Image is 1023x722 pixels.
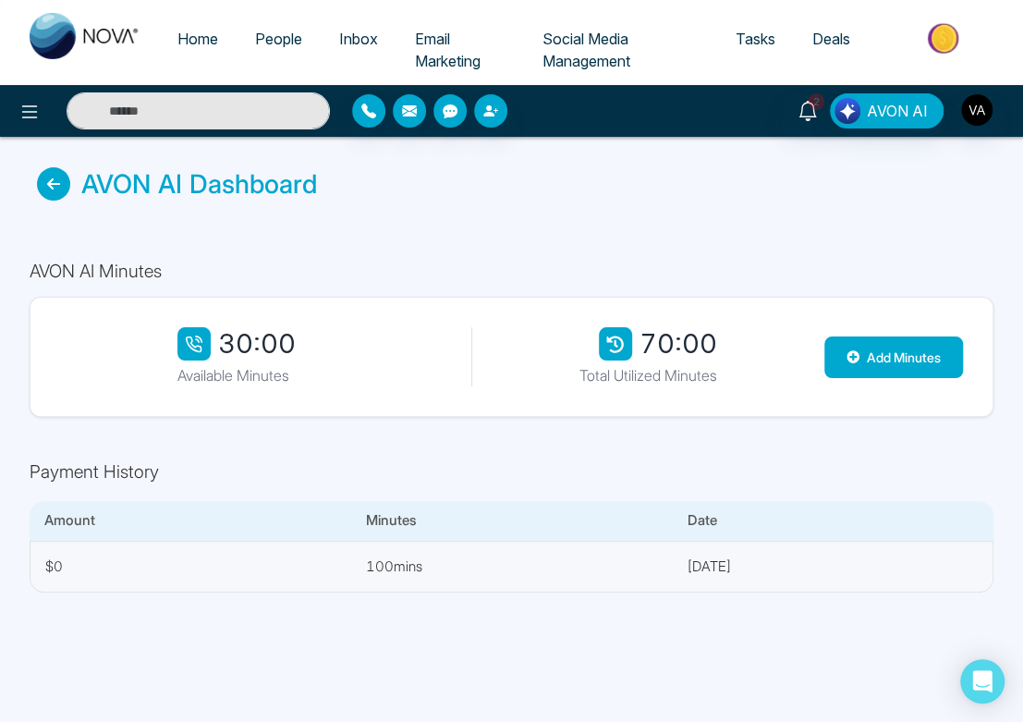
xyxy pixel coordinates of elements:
[81,165,317,203] span: AVON AI Dashboard
[524,21,717,79] a: Social Media Management
[579,364,717,386] div: Total Utilized Minutes
[415,30,481,70] span: Email Marketing
[736,30,775,48] span: Tasks
[237,21,321,56] a: People
[786,93,830,126] a: 2
[159,21,237,56] a: Home
[30,13,140,59] img: Nova CRM Logo
[687,510,716,532] span: Date
[812,30,850,48] span: Deals
[255,30,302,48] span: People
[878,18,1012,59] img: Market-place.gif
[351,542,672,593] div: 100 mins
[366,510,417,532] span: Minutes
[794,21,869,56] a: Deals
[177,327,296,361] div: 30:00
[830,93,944,128] button: AVON AI
[808,93,824,110] span: 2
[542,30,630,70] span: Social Media Management
[717,21,794,56] a: Tasks
[321,21,396,56] a: Inbox
[961,94,993,126] img: User Avatar
[824,337,963,378] button: Add Minutes
[672,542,993,593] div: [DATE]
[579,327,717,361] div: 70:00
[30,261,993,282] h1: AVON AI Minutes
[177,364,296,386] div: Available Minutes
[30,461,993,483] h2: Payment History
[30,542,351,593] div: $0
[867,100,928,122] span: AVON AI
[834,98,860,124] img: Lead Flow
[960,659,1005,704] div: Open Intercom Messenger
[177,30,218,48] span: Home
[44,510,95,532] span: Amount
[339,30,378,48] span: Inbox
[396,21,524,79] a: Email Marketing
